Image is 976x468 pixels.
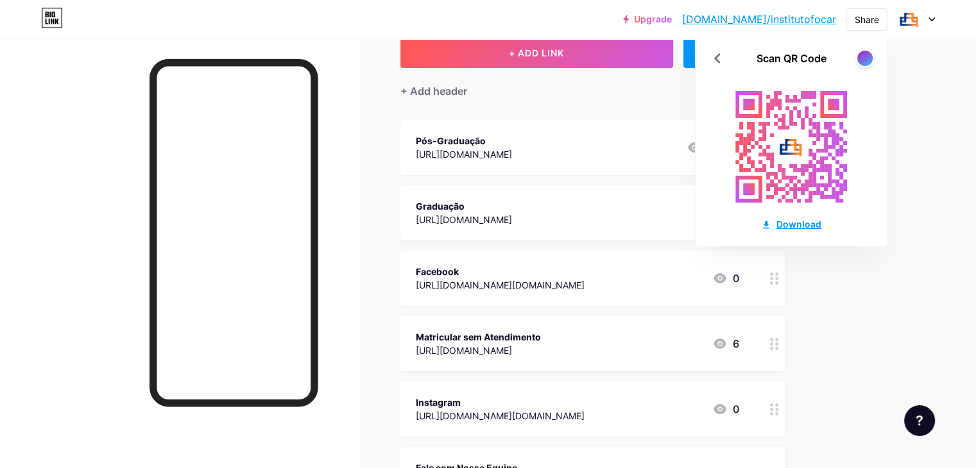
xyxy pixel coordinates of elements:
[623,14,672,24] a: Upgrade
[416,330,541,344] div: Matricular sem Atendimento
[683,37,785,68] div: + ADD EMBED
[712,401,739,417] div: 0
[712,271,739,286] div: 0
[712,336,739,351] div: 6
[757,51,826,66] div: Scan QR Code
[400,37,673,68] button: + ADD LINK
[687,140,739,155] div: 1.467k
[855,13,879,26] div: Share
[416,396,585,409] div: Instagram
[416,409,585,422] div: [URL][DOMAIN_NAME][DOMAIN_NAME]
[416,213,512,226] div: [URL][DOMAIN_NAME]
[416,147,512,161] div: [URL][DOMAIN_NAME]
[416,134,512,147] div: Pós-Graduação
[682,12,836,27] a: [DOMAIN_NAME]/institutofocar
[897,7,921,31] img: institutofocar
[416,278,585,292] div: [URL][DOMAIN_NAME][DOMAIN_NAME]
[761,217,821,231] div: Download
[416,344,541,357] div: [URL][DOMAIN_NAME]
[416,265,585,278] div: Facebook
[416,199,512,213] div: Graduação
[400,83,467,99] div: + Add header
[509,47,564,58] span: + ADD LINK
